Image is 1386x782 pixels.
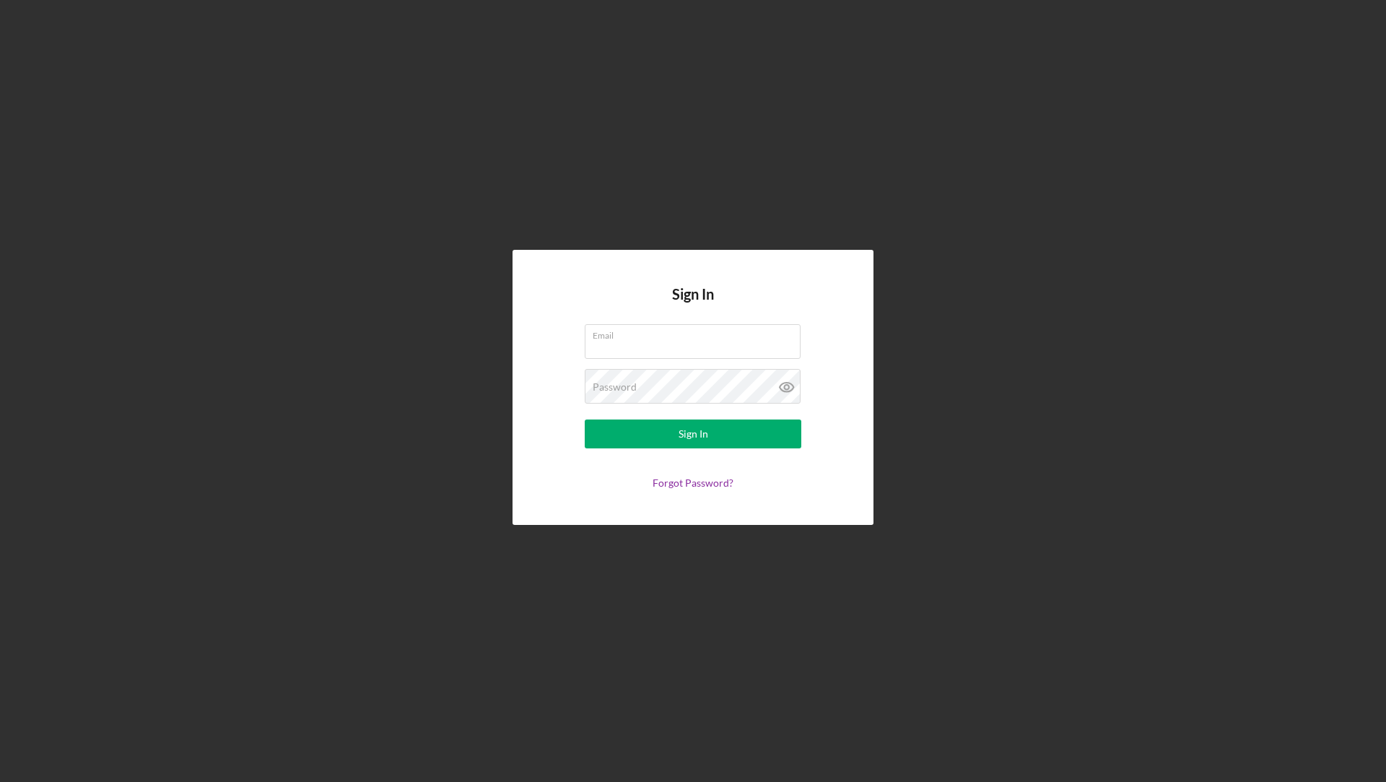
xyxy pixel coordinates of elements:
[653,477,733,489] a: Forgot Password?
[679,420,708,448] div: Sign In
[585,420,801,448] button: Sign In
[672,286,714,324] h4: Sign In
[593,381,637,393] label: Password
[593,325,801,341] label: Email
